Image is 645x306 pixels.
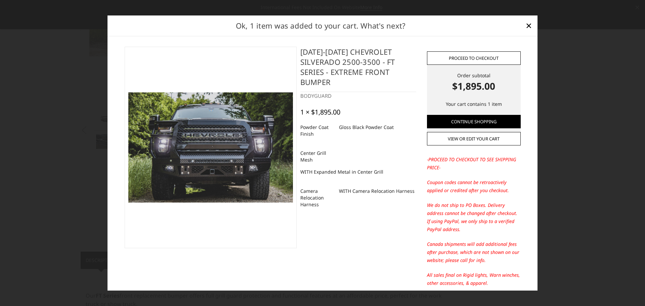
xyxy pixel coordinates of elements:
[300,92,416,100] div: BODYGUARD
[427,271,521,287] p: All sales final on Rigid lights, Warn winches, other accessories, & apparel.
[128,92,293,202] img: 2020-2023 Chevrolet Silverado 2500-3500 - FT Series - Extreme Front Bumper
[300,147,334,166] dt: Center Grill Mesh
[427,51,521,65] a: Proceed to checkout
[118,20,523,31] h2: Ok, 1 item was added to your cart. What's next?
[526,18,532,33] span: ×
[300,185,334,211] dt: Camera Relocation Harness
[427,100,521,108] p: Your cart contains 1 item
[427,132,521,145] a: View or edit your cart
[300,47,416,92] h4: [DATE]-[DATE] Chevrolet Silverado 2500-3500 - FT Series - Extreme Front Bumper
[300,166,383,178] dd: WITH Expanded Metal in Center Grill
[339,185,415,197] dd: WITH Camera Relocation Harness
[339,121,394,133] dd: Gloss Black Powder Coat
[427,72,521,93] div: Order subtotal
[300,108,340,116] div: 1 × $1,895.00
[427,201,521,233] p: We do not ship to PO Boxes. Delivery address cannot be changed after checkout. If using PayPal, w...
[427,115,521,128] a: Continue Shopping
[427,240,521,264] p: Canada shipments will add additional fees after purchase, which are not shown on our website; ple...
[523,20,534,31] a: Close
[427,79,521,93] strong: $1,895.00
[427,156,521,172] p: -PROCEED TO CHECKOUT TO SEE SHIPPING PRICE-
[611,274,645,306] iframe: Chat Widget
[300,121,334,140] dt: Powder Coat Finish
[427,178,521,194] p: Coupon codes cannot be retroactively applied or credited after you checkout.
